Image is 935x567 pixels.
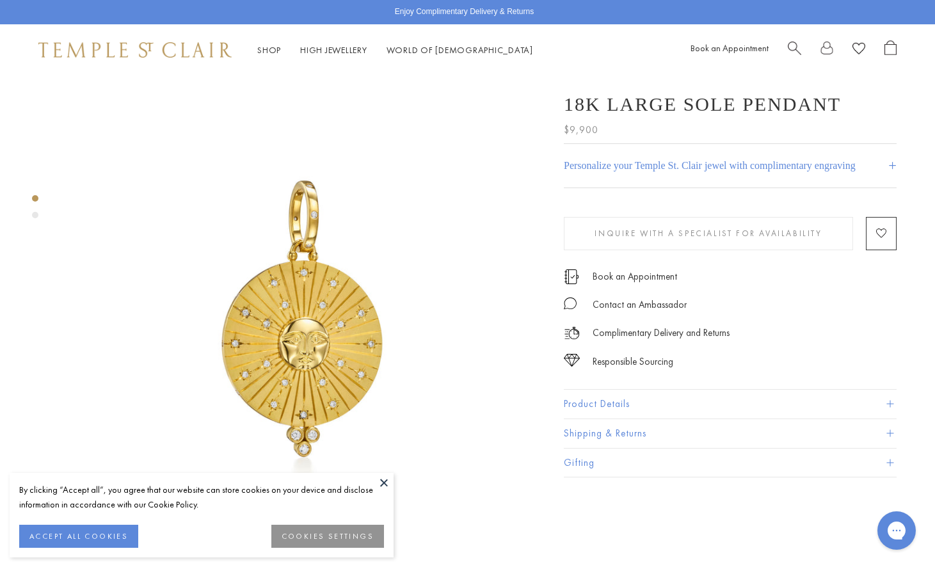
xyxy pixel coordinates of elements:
[564,449,897,477] button: Gifting
[64,76,545,556] img: 18K Large Sole Pendant
[564,297,577,310] img: MessageIcon-01_2.svg
[691,42,769,54] a: Book an Appointment
[593,325,730,341] p: Complimentary Delivery and Returns
[871,507,922,554] iframe: Gorgias live chat messenger
[564,390,897,419] button: Product Details
[593,269,677,283] a: Book an Appointment
[564,122,598,138] span: $9,900
[32,192,38,228] div: Product gallery navigation
[884,40,897,60] a: Open Shopping Bag
[564,217,853,250] button: Inquire With A Specialist for Availability
[257,42,533,58] nav: Main navigation
[593,354,673,370] div: Responsible Sourcing
[564,419,897,448] button: Shipping & Returns
[257,44,281,56] a: ShopShop
[38,42,232,58] img: Temple St. Clair
[19,483,384,512] div: By clicking “Accept all”, you agree that our website can store cookies on your device and disclos...
[395,6,534,19] p: Enjoy Complimentary Delivery & Returns
[595,228,822,239] span: Inquire With A Specialist for Availability
[788,40,801,60] a: Search
[593,297,687,313] div: Contact an Ambassador
[564,354,580,367] img: icon_sourcing.svg
[888,154,897,177] h4: +
[19,525,138,548] button: ACCEPT ALL COOKIES
[564,158,856,173] h4: Personalize your Temple St. Clair jewel with complimentary engraving
[564,93,841,115] h1: 18K Large Sole Pendant
[852,40,865,60] a: View Wishlist
[387,44,533,56] a: World of [DEMOGRAPHIC_DATA]World of [DEMOGRAPHIC_DATA]
[300,44,367,56] a: High JewelleryHigh Jewellery
[271,525,384,548] button: COOKIES SETTINGS
[564,269,579,284] img: icon_appointment.svg
[564,325,580,341] img: icon_delivery.svg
